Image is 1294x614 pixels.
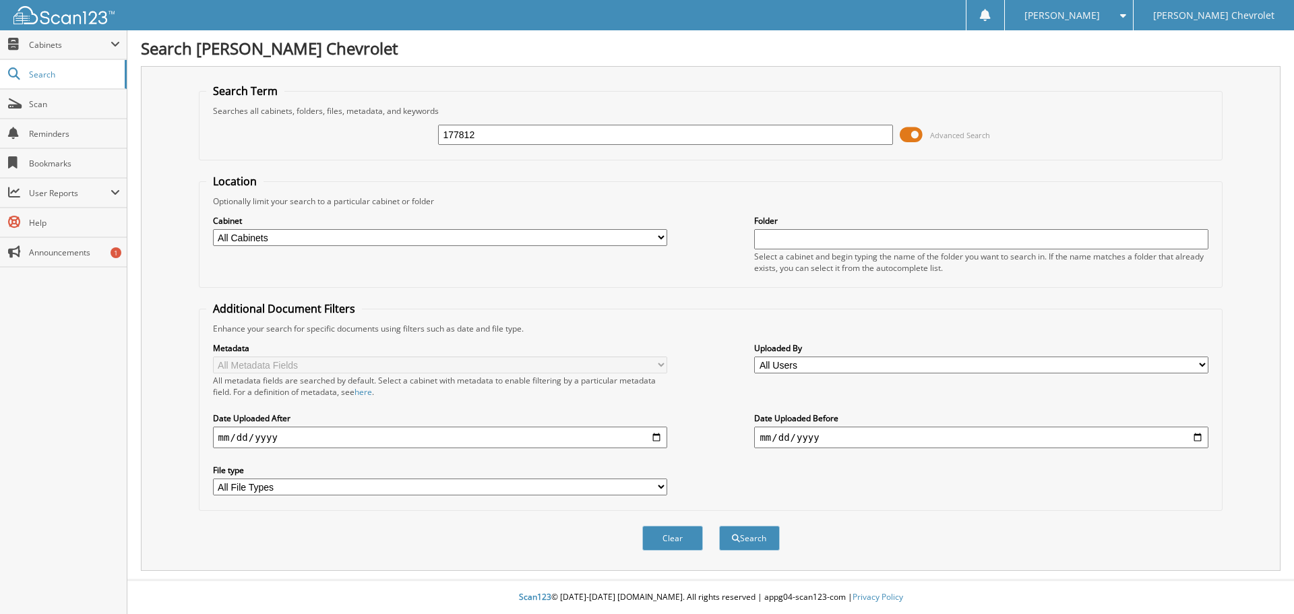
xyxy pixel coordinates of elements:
[754,251,1208,274] div: Select a cabinet and begin typing the name of the folder you want to search in. If the name match...
[1227,549,1294,614] iframe: Chat Widget
[355,386,372,398] a: here
[519,591,551,603] span: Scan123
[29,187,111,199] span: User Reports
[29,128,120,140] span: Reminders
[29,39,111,51] span: Cabinets
[206,105,1216,117] div: Searches all cabinets, folders, files, metadata, and keywords
[213,464,667,476] label: File type
[213,427,667,448] input: start
[754,342,1208,354] label: Uploaded By
[127,581,1294,614] div: © [DATE]-[DATE] [DOMAIN_NAME]. All rights reserved | appg04-scan123-com |
[642,526,703,551] button: Clear
[754,412,1208,424] label: Date Uploaded Before
[213,375,667,398] div: All metadata fields are searched by default. Select a cabinet with metadata to enable filtering b...
[719,526,780,551] button: Search
[141,37,1281,59] h1: Search [PERSON_NAME] Chevrolet
[206,174,264,189] legend: Location
[754,427,1208,448] input: end
[29,158,120,169] span: Bookmarks
[213,342,667,354] label: Metadata
[13,6,115,24] img: scan123-logo-white.svg
[213,412,667,424] label: Date Uploaded After
[1153,11,1274,20] span: [PERSON_NAME] Chevrolet
[213,215,667,226] label: Cabinet
[29,217,120,228] span: Help
[930,130,990,140] span: Advanced Search
[29,69,118,80] span: Search
[853,591,903,603] a: Privacy Policy
[206,323,1216,334] div: Enhance your search for specific documents using filters such as date and file type.
[754,215,1208,226] label: Folder
[206,84,284,98] legend: Search Term
[111,247,121,258] div: 1
[206,301,362,316] legend: Additional Document Filters
[29,247,120,258] span: Announcements
[206,195,1216,207] div: Optionally limit your search to a particular cabinet or folder
[1024,11,1100,20] span: [PERSON_NAME]
[29,98,120,110] span: Scan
